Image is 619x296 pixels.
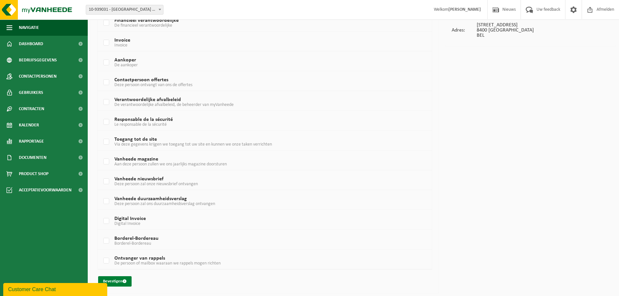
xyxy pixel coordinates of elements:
[102,38,400,48] label: Invoice
[86,5,163,14] span: 10-939031 - TROON 17 - OOSTENDE
[102,216,400,226] label: Digital Invoice
[102,58,400,68] label: Aankoper
[86,5,163,15] span: 10-939031 - TROON 17 - OOSTENDE
[114,261,221,266] span: De persoon of mailbox waaraan we rappels mogen richten
[19,133,44,149] span: Rapportage
[19,149,46,166] span: Documenten
[114,122,167,127] span: Le responsable de la sécurité
[19,19,39,36] span: Navigatie
[114,142,272,147] span: Via deze gegevens krijgen we toegang tot uw site en kunnen we onze taken verrichten
[102,137,400,147] label: Toegang tot de site
[114,201,215,206] span: Deze persoon zal ons duurzaamheidsverslag ontvangen
[102,117,400,127] label: Responsable de la sécurité
[114,241,151,246] span: Borderel-Bordereau
[19,182,71,198] span: Acceptatievoorwaarden
[114,63,138,68] span: De aankoper
[114,221,140,226] span: Digital Invoice
[19,84,43,101] span: Gebruikers
[114,43,127,48] span: Invoice
[114,102,234,107] span: De verantwoordelijke afvalbeleid, de beheerder van myVanheede
[19,36,43,52] span: Dashboard
[452,21,477,40] td: Adres:
[19,166,48,182] span: Product Shop
[102,177,400,187] label: Vanheede nieuwsbrief
[98,276,132,287] button: Bevestigen
[19,68,57,84] span: Contactpersonen
[102,97,400,107] label: Verantwoordelijke afvalbeleid
[102,256,400,266] label: Ontvanger van rappels
[102,18,400,28] label: Financieel verantwoordelijke
[19,52,57,68] span: Bedrijfsgegevens
[114,182,198,187] span: Deze persoon zal onze nieuwsbrief ontvangen
[477,21,554,40] td: [STREET_ADDRESS] 8400 [GEOGRAPHIC_DATA] BEL
[102,197,400,206] label: Vanheede duurzaamheidsverslag
[448,7,481,12] strong: [PERSON_NAME]
[114,83,192,87] span: Deze persoon ontvangt van ons de offertes
[102,157,400,167] label: Vanheede magazine
[102,236,400,246] label: Borderel-Bordereau
[19,117,39,133] span: Kalender
[3,282,109,296] iframe: chat widget
[19,101,44,117] span: Contracten
[102,78,400,87] label: Contactpersoon offertes
[114,162,227,167] span: Aan deze persoon zullen we ons jaarlijks magazine doorsturen
[114,23,172,28] span: De financieel verantwoordelijke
